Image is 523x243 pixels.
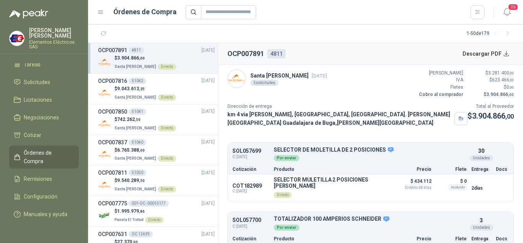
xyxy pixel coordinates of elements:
[117,86,145,91] span: 9.043.613
[9,9,48,18] img: Logo peakr
[509,85,514,89] span: ,00
[201,47,215,54] span: [DATE]
[98,138,215,162] a: OCP00783751040[DATE] Company Logo$6.765.388,00Santa [PERSON_NAME]Directo
[232,223,269,230] span: C: [DATE]
[250,71,327,80] p: Santa [PERSON_NAME]
[9,93,79,107] a: Licitaciones
[114,116,176,123] p: $
[9,110,79,125] a: Negociaciones
[232,236,269,241] p: Cotización
[98,77,215,101] a: OCP00781651042[DATE] Company Logo$9.043.613,25Santa [PERSON_NAME]Directo
[496,236,509,241] p: Docs
[488,70,514,76] span: 3.281.400
[201,231,215,238] span: [DATE]
[158,64,176,70] div: Directo
[201,200,215,207] span: [DATE]
[98,77,127,85] h3: OCP007816
[129,170,146,176] div: 51020
[139,209,145,213] span: ,86
[114,126,156,130] span: Santa [PERSON_NAME]
[496,167,509,172] p: Docs
[468,84,514,91] p: $
[9,128,79,142] a: Cotizar
[227,103,467,110] p: Dirección de entrega
[24,96,52,104] span: Licitaciones
[232,217,269,223] p: SOL057700
[508,93,514,97] span: ,00
[98,199,215,223] a: OCP007775001-OC -00015177[DATE] Company Logo$1.995.979,86Panela El TrébolDirecto
[467,110,514,122] p: $
[227,110,451,127] p: km 4 via [PERSON_NAME], [GEOGRAPHIC_DATA], [GEOGRAPHIC_DATA]. [PERSON_NAME][GEOGRAPHIC_DATA] Guad...
[509,78,514,82] span: ,00
[129,47,144,53] div: 4811
[274,216,467,223] p: TOTALIZADOR 100 AMPERIOS SCHNEIDER
[24,78,50,86] span: Solicitudes
[139,179,145,183] span: ,50
[436,177,467,186] p: $ 0
[492,77,514,83] span: 623.466
[98,107,215,132] a: OCP00785051041[DATE] Company Logo$742.262,50Santa [PERSON_NAME]Directo
[24,175,52,183] span: Remisiones
[98,199,127,208] h3: OCP007775
[232,154,269,160] span: C: [DATE]
[98,46,215,70] a: OCP0078914811[DATE] Company Logo$3.904.866,00Santa [PERSON_NAME]Directo
[470,155,493,161] div: Unidades
[9,75,79,89] a: Solicitudes
[201,77,215,84] span: [DATE]
[467,103,514,110] p: Total al Proveedor
[480,216,483,225] p: 3
[114,156,156,160] span: Santa [PERSON_NAME]
[274,147,467,154] p: SELECTOR DE MOLETILLA DE 2 POSICIONES
[24,192,57,201] span: Configuración
[507,84,514,90] span: 0
[117,117,141,122] span: 742.262
[274,155,299,161] div: Por enviar
[509,71,514,75] span: ,00
[139,148,145,152] span: ,00
[500,5,514,19] button: 26
[158,94,176,101] div: Directo
[98,107,127,116] h3: OCP007850
[114,208,163,215] p: $
[232,183,269,189] p: COT182989
[29,40,79,49] p: Elementos Eléctricos SAS
[486,92,514,97] span: 3.904.866
[393,236,431,241] p: Precio
[393,177,431,190] p: $ 434.112
[468,69,514,77] p: $
[9,172,79,186] a: Remisiones
[393,186,431,190] span: Crédito 60 días
[436,167,467,172] p: Flete
[267,49,286,58] div: 4811
[98,169,215,193] a: OCP00781151020[DATE] Company Logo$9.540.289,50Santa [PERSON_NAME]Directo
[139,87,145,91] span: ,25
[232,167,269,172] p: Cotización
[114,64,156,69] span: Santa [PERSON_NAME]
[98,169,127,177] h3: OCP007811
[129,231,153,237] div: OC 12439
[129,78,146,84] div: 51042
[508,3,518,11] span: 26
[158,186,176,192] div: Directo
[436,236,467,241] p: Flete
[145,217,163,223] div: Directo
[98,147,111,161] img: Company Logo
[24,210,67,218] span: Manuales y ayuda
[129,200,169,207] div: 001-OC -00015177
[24,113,59,122] span: Negociaciones
[9,189,79,204] a: Configuración
[9,57,79,72] a: Tareas
[274,167,389,172] p: Producto
[393,167,431,172] p: Precio
[98,117,111,131] img: Company Logo
[417,84,463,91] p: Fletes
[139,56,145,60] span: ,00
[250,80,278,86] div: 5 solicitudes
[98,209,111,222] img: Company Logo
[117,55,145,61] span: 3.904.866
[158,125,176,131] div: Directo
[113,7,177,17] h1: Órdenes de Compra
[201,169,215,177] span: [DATE]
[24,131,41,139] span: Cotizar
[274,225,299,231] div: Por enviar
